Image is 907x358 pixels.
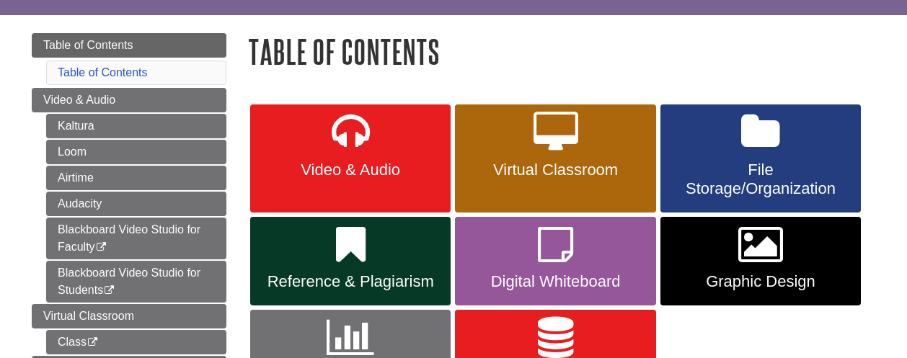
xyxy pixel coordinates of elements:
a: Video & Audio [250,104,451,212]
a: Table of Contents [58,66,148,79]
a: Blackboard Video Studio for Students [46,261,226,303]
a: File Storage/Organization [660,104,861,212]
a: Airtime [46,166,226,190]
span: Video & Audio [43,94,115,106]
span: Digital Whiteboard [466,272,645,291]
a: Virtual Classroom [32,304,226,328]
h1: Table of Contents [248,33,875,70]
a: Class [46,330,226,354]
a: Virtual Classroom [455,104,655,212]
span: File Storage/Organization [671,161,850,198]
span: Graphic Design [671,272,850,291]
span: Virtual Classroom [466,161,645,179]
a: Kaltura [46,114,226,138]
span: Virtual Classroom [43,310,134,322]
i: This link opens in a new window [95,243,107,252]
i: This link opens in a new window [87,338,99,347]
a: Reference & Plagiarism [250,217,451,306]
span: Reference & Plagiarism [261,272,440,291]
a: Blackboard Video Studio for Faculty [46,218,226,259]
a: Digital Whiteboard [455,217,655,306]
span: Table of Contents [43,39,133,51]
i: This link opens in a new window [103,286,115,295]
a: Audacity [46,192,226,216]
a: Video & Audio [32,88,226,112]
a: Table of Contents [32,33,226,58]
a: Graphic Design [660,217,861,306]
span: Video & Audio [261,161,440,179]
a: Loom [46,140,226,164]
